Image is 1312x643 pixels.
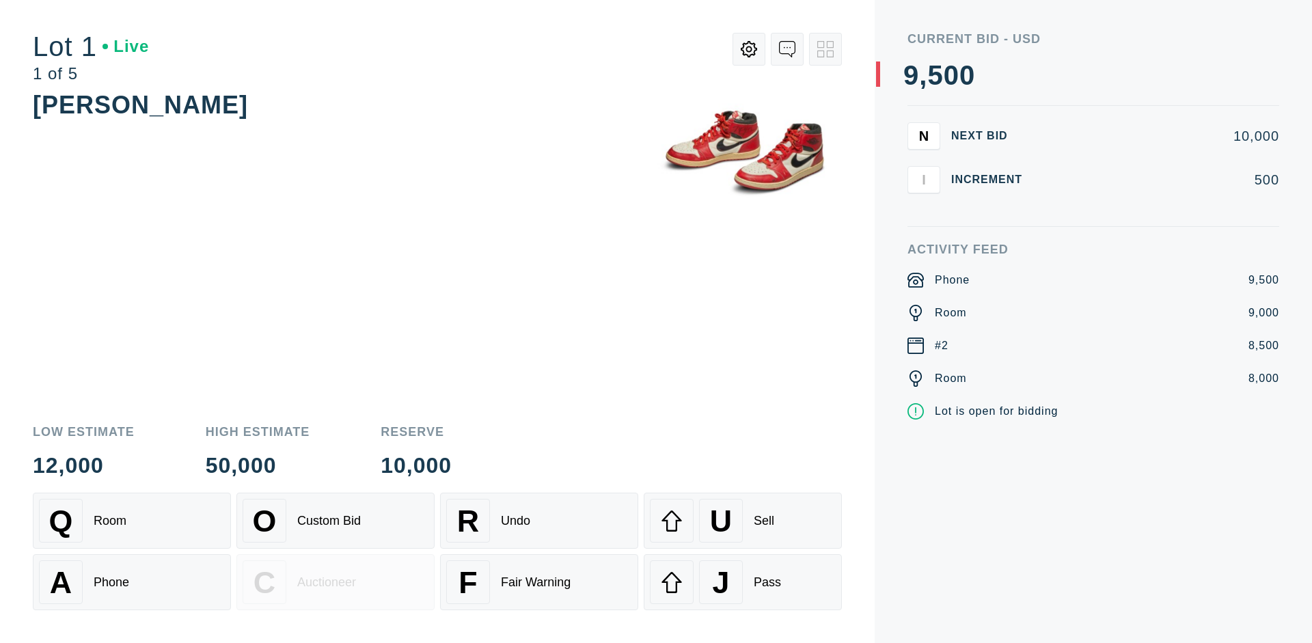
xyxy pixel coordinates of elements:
div: 0 [959,61,975,89]
div: 500 [1044,173,1279,187]
button: I [907,166,940,193]
div: 9,500 [1248,272,1279,288]
div: Pass [754,575,781,590]
div: Reserve [381,426,452,438]
div: Next Bid [951,131,1033,141]
span: O [253,504,277,538]
div: High Estimate [206,426,310,438]
span: A [50,565,72,600]
div: Room [935,305,967,321]
button: CAuctioneer [236,554,435,610]
div: 1 of 5 [33,66,149,82]
div: 8,000 [1248,370,1279,387]
div: Increment [951,174,1033,185]
span: Q [49,504,73,538]
span: I [922,172,926,187]
div: Room [94,514,126,528]
span: C [254,565,275,600]
button: USell [644,493,842,549]
div: 9,000 [1248,305,1279,321]
button: RUndo [440,493,638,549]
div: Phone [94,575,129,590]
div: Lot 1 [33,33,149,60]
span: F [459,565,477,600]
div: Phone [935,272,970,288]
span: J [712,565,729,600]
div: Current Bid - USD [907,33,1279,45]
div: Lot is open for bidding [935,403,1058,420]
div: 9 [903,61,919,89]
button: QRoom [33,493,231,549]
div: , [919,61,927,335]
div: Activity Feed [907,243,1279,256]
div: Custom Bid [297,514,361,528]
span: U [710,504,732,538]
span: R [457,504,479,538]
div: Auctioneer [297,575,356,590]
div: 10,000 [381,454,452,476]
button: N [907,122,940,150]
span: N [919,128,929,143]
div: 10,000 [1044,129,1279,143]
div: 0 [944,61,959,89]
div: Low Estimate [33,426,135,438]
div: Room [935,370,967,387]
div: 8,500 [1248,338,1279,354]
button: JPass [644,554,842,610]
div: Undo [501,514,530,528]
div: Live [102,38,149,55]
div: 5 [927,61,943,89]
div: Sell [754,514,774,528]
div: 12,000 [33,454,135,476]
div: 50,000 [206,454,310,476]
button: FFair Warning [440,554,638,610]
div: [PERSON_NAME] [33,91,248,119]
button: OCustom Bid [236,493,435,549]
div: #2 [935,338,948,354]
div: Fair Warning [501,575,571,590]
button: APhone [33,554,231,610]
